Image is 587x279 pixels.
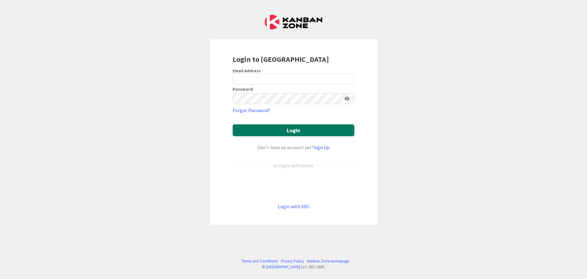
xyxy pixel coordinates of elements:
[233,55,329,64] b: Login to [GEOGRAPHIC_DATA]
[281,258,304,264] a: Privacy Policy
[314,144,330,150] a: Sign Up
[233,68,261,74] label: Email Address
[233,107,270,114] a: Forgot Password?
[233,144,354,151] div: Don’t have an account yet?
[242,258,278,264] a: Terms and Conditions
[233,87,253,91] label: Password
[266,264,300,269] a: [GEOGRAPHIC_DATA]
[307,258,349,264] a: Kanban Zone Homepage
[265,15,322,29] img: Kanban Zone
[233,124,354,136] button: Login
[278,203,309,209] a: Login with SSO
[238,264,349,270] div: © LLC 2017- 2025 .
[230,179,357,193] iframe: Sign in with Google Button
[272,162,315,169] div: or login with email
